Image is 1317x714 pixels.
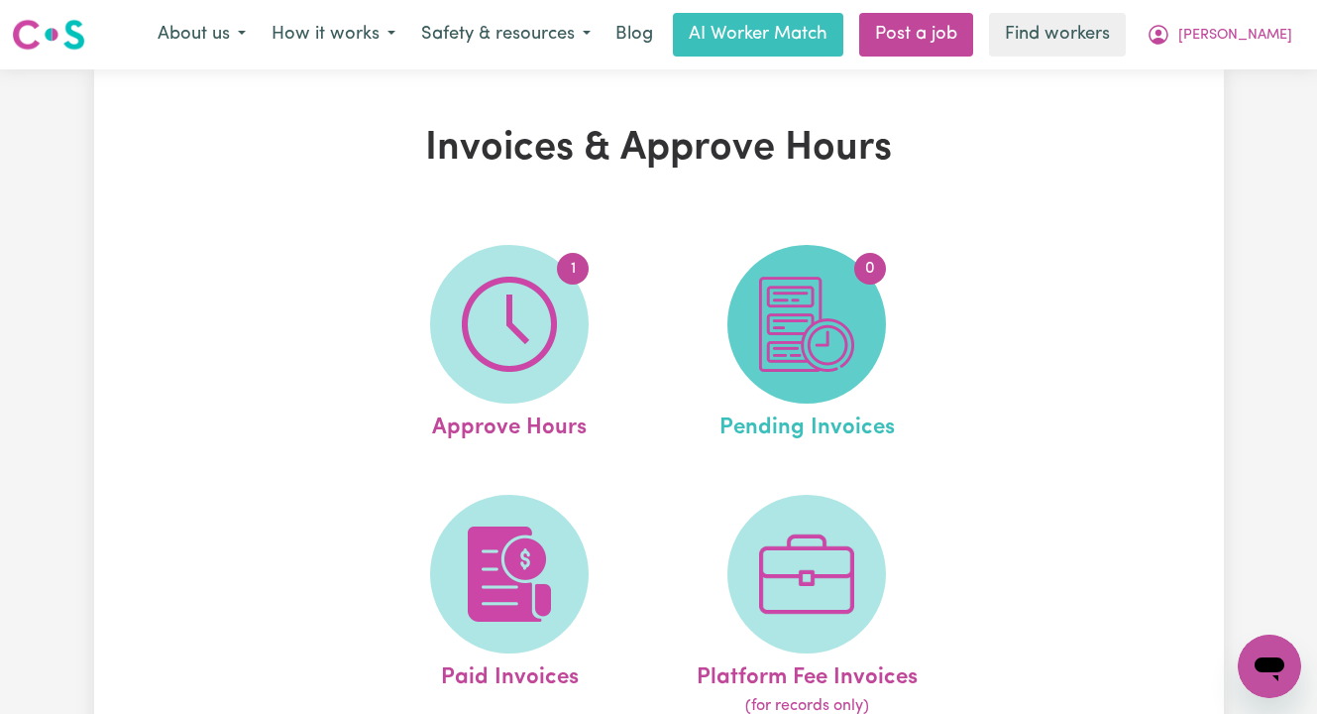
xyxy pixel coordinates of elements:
iframe: Button to launch messaging window [1238,635,1301,698]
span: 0 [854,253,886,285]
span: Approve Hours [432,404,587,445]
a: Post a job [859,13,973,57]
span: Platform Fee Invoices [697,654,918,695]
span: Paid Invoices [441,654,579,695]
button: My Account [1134,14,1305,56]
button: How it works [259,14,408,56]
span: 1 [557,253,589,285]
button: Safety & resources [408,14,604,56]
span: Pending Invoices [719,404,895,445]
a: Careseekers logo [12,12,85,58]
button: About us [145,14,259,56]
a: Approve Hours [367,245,652,445]
a: Blog [604,13,665,57]
h1: Invoices & Approve Hours [294,125,1024,173]
a: Find workers [989,13,1126,57]
img: Careseekers logo [12,17,85,53]
a: Pending Invoices [664,245,949,445]
span: [PERSON_NAME] [1178,25,1292,47]
a: AI Worker Match [673,13,843,57]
